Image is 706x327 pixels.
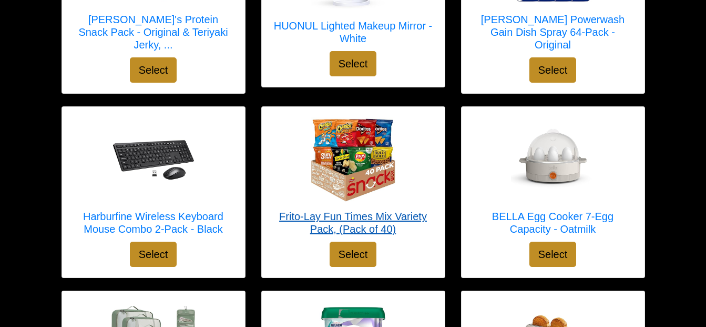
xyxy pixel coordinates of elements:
[130,242,177,267] button: Select
[330,242,377,267] button: Select
[272,210,434,235] h5: Frito-Lay Fun Times Mix Variety Pack, (Pack of 40)
[130,57,177,83] button: Select
[272,19,434,45] h5: HUONUL Lighted Makeup Mirror - White
[73,117,234,242] a: Harburfine Wireless Keyboard Mouse Combo 2-Pack - Black Harburfine Wireless Keyboard Mouse Combo ...
[511,117,595,202] img: BELLA Egg Cooker 7-Egg Capacity - Oatmilk
[529,57,577,83] button: Select
[73,210,234,235] h5: Harburfine Wireless Keyboard Mouse Combo 2-Pack - Black
[472,210,634,235] h5: BELLA Egg Cooker 7-Egg Capacity - Oatmilk
[529,242,577,267] button: Select
[330,51,377,76] button: Select
[111,117,196,202] img: Harburfine Wireless Keyboard Mouse Combo 2-Pack - Black
[311,117,395,202] img: Frito-Lay Fun Times Mix Variety Pack, (Pack of 40)
[73,13,234,51] h5: [PERSON_NAME]'s Protein Snack Pack - Original & Teriyaki Jerky, ...
[472,13,634,51] h5: [PERSON_NAME] Powerwash Gain Dish Spray 64-Pack - Original
[472,117,634,242] a: BELLA Egg Cooker 7-Egg Capacity - Oatmilk BELLA Egg Cooker 7-Egg Capacity - Oatmilk
[272,117,434,242] a: Frito-Lay Fun Times Mix Variety Pack, (Pack of 40) Frito-Lay Fun Times Mix Variety Pack, (Pack of...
